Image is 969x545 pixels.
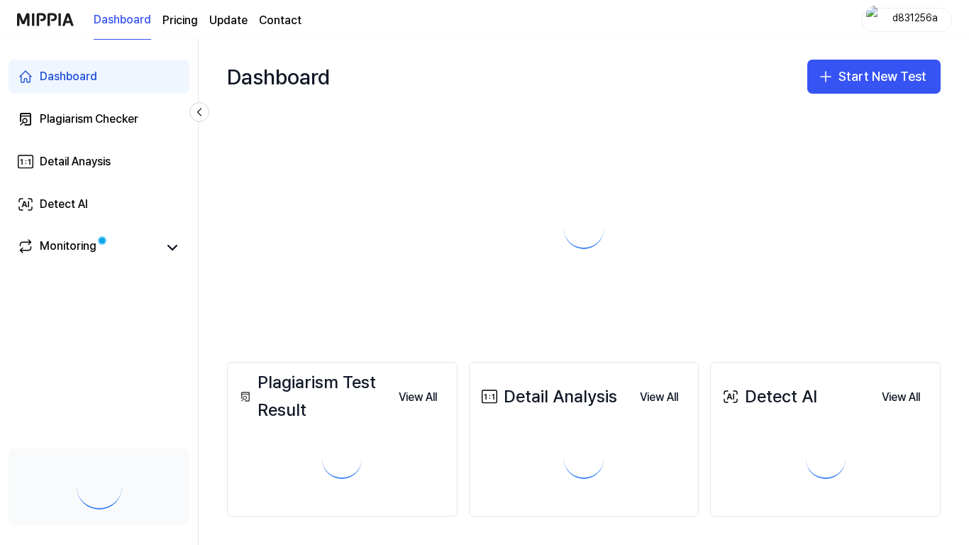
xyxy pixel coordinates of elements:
[870,383,931,412] button: View All
[9,102,189,136] a: Plagiarism Checker
[9,187,189,221] a: Detect AI
[9,145,189,179] a: Detail Anaysis
[236,369,387,424] div: Plagiarism Test Result
[40,68,97,85] div: Dashboard
[209,12,248,29] a: Update
[387,382,448,412] a: View All
[40,238,96,258] div: Monitoring
[861,8,952,32] button: profiled831256a
[259,12,301,29] a: Contact
[807,60,941,94] button: Start New Test
[629,382,690,412] a: View All
[478,383,617,410] div: Detail Analysis
[227,54,330,99] div: Dashboard
[9,60,189,94] a: Dashboard
[629,383,690,412] button: View All
[94,1,151,40] a: Dashboard
[887,11,943,27] div: d831256a
[870,382,931,412] a: View All
[40,153,111,170] div: Detail Anaysis
[40,111,138,128] div: Plagiarism Checker
[162,12,198,29] a: Pricing
[40,196,88,213] div: Detect AI
[719,383,817,410] div: Detect AI
[866,6,883,34] img: profile
[387,383,448,412] button: View All
[17,238,158,258] a: Monitoring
